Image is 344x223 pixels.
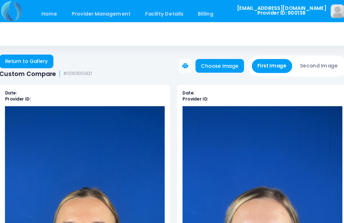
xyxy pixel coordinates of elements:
a: Staff [216,6,241,21]
button: Second Image [285,55,331,68]
span: Custom Compare [10,66,62,72]
small: #0000001421 [69,66,96,71]
b: Date: [180,84,191,89]
a: Return to Gallery [10,51,60,64]
a: Home [43,6,70,21]
b: Provider ID: [180,90,204,95]
b: Date: [15,84,26,89]
span: [EMAIL_ADDRESS][DOMAIN_NAME] Provider ID: 900138 [231,5,314,15]
button: First Image [245,55,283,68]
b: Provider ID: [15,90,39,95]
img: image [319,4,331,17]
a: Choose image [192,55,238,68]
a: Billing [189,6,215,21]
a: Provider Management [71,6,138,21]
a: Facility Details [140,6,188,21]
